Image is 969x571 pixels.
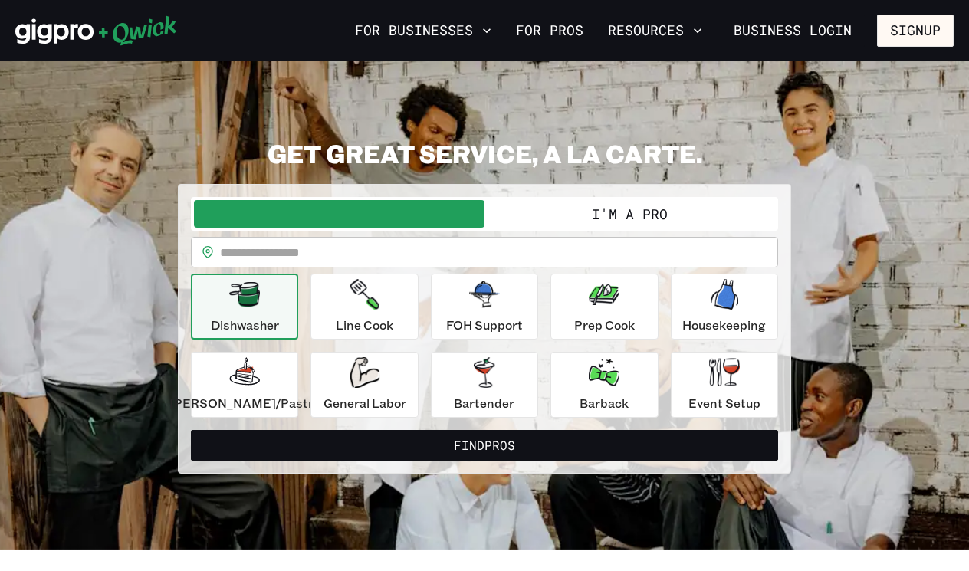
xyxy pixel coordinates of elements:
button: Housekeeping [671,274,778,340]
button: FOH Support [431,274,538,340]
h2: GET GREAT SERVICE, A LA CARTE. [178,138,791,169]
a: For Pros [510,18,590,44]
button: Barback [550,352,658,418]
button: Prep Cook [550,274,658,340]
p: General Labor [324,394,406,412]
button: I'm a Pro [484,200,775,228]
p: Barback [580,394,629,412]
button: Bartender [431,352,538,418]
p: FOH Support [446,316,523,334]
button: For Businesses [349,18,498,44]
button: Signup [877,15,954,47]
p: [PERSON_NAME]/Pastry [169,394,320,412]
p: Event Setup [688,394,760,412]
button: Line Cook [310,274,418,340]
a: Business Login [721,15,865,47]
button: FindPros [191,430,778,461]
button: [PERSON_NAME]/Pastry [191,352,298,418]
button: Resources [602,18,708,44]
button: Event Setup [671,352,778,418]
p: Housekeeping [682,316,766,334]
button: General Labor [310,352,418,418]
button: Dishwasher [191,274,298,340]
p: Prep Cook [574,316,635,334]
p: Dishwasher [211,316,279,334]
button: I'm a Business [194,200,484,228]
p: Bartender [454,394,514,412]
p: Line Cook [336,316,393,334]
